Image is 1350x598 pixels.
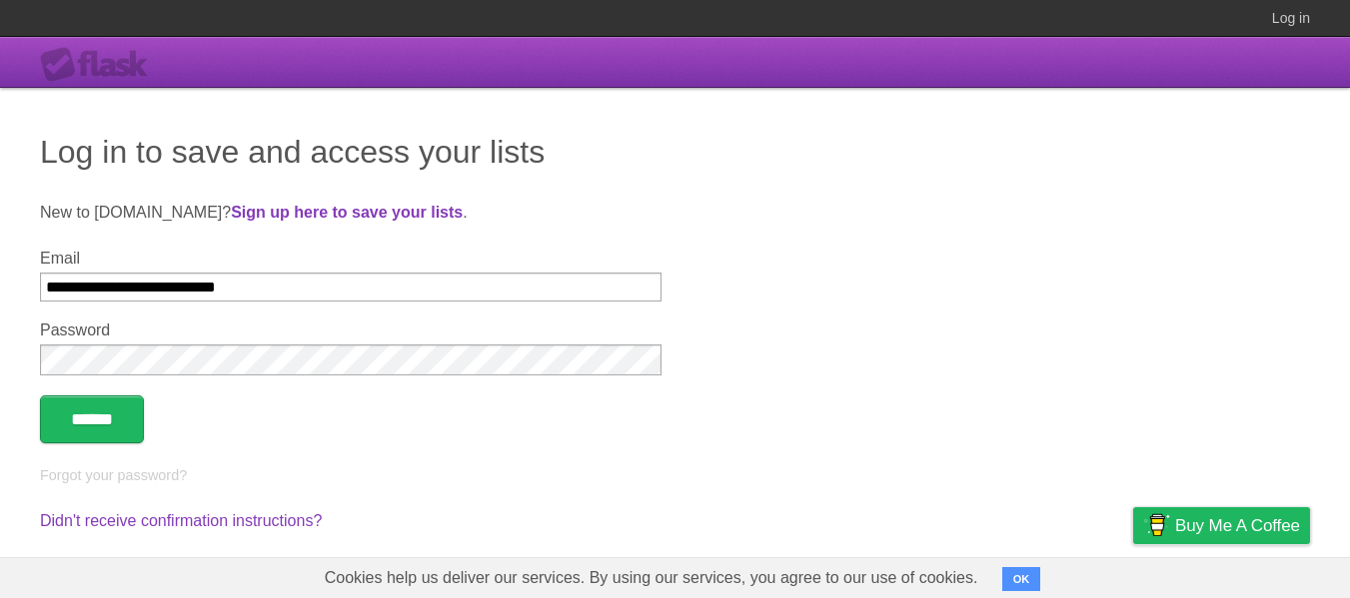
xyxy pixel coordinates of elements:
label: Password [40,321,662,339]
span: Buy me a coffee [1175,508,1300,543]
h1: Log in to save and access your lists [40,128,1310,176]
a: Didn't receive confirmation instructions? [40,512,322,529]
p: New to [DOMAIN_NAME]? . [40,201,1310,225]
a: Forgot your password? [40,467,187,483]
img: Buy me a coffee [1143,508,1170,542]
a: Sign up here to save your lists [231,204,463,221]
span: Cookies help us deliver our services. By using our services, you agree to our use of cookies. [305,558,998,598]
a: Buy me a coffee [1133,507,1310,544]
label: Email [40,250,662,268]
div: Flask [40,47,160,83]
button: OK [1002,567,1041,591]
